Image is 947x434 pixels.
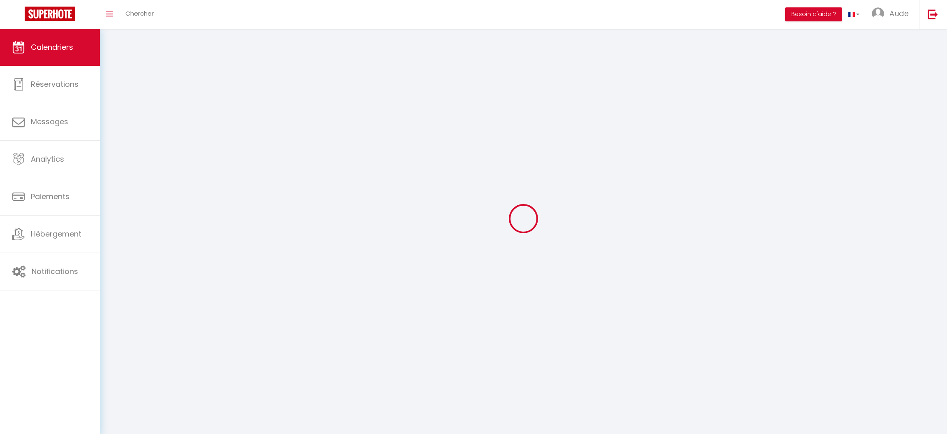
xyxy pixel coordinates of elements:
[125,9,154,18] span: Chercher
[785,7,842,21] button: Besoin d'aide ?
[928,9,938,19] img: logout
[31,42,73,52] span: Calendriers
[31,79,79,89] span: Réservations
[889,8,909,19] span: Aude
[31,191,69,202] span: Paiements
[31,154,64,164] span: Analytics
[31,229,81,239] span: Hébergement
[32,266,78,276] span: Notifications
[872,7,884,20] img: ...
[25,7,75,21] img: Super Booking
[31,116,68,127] span: Messages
